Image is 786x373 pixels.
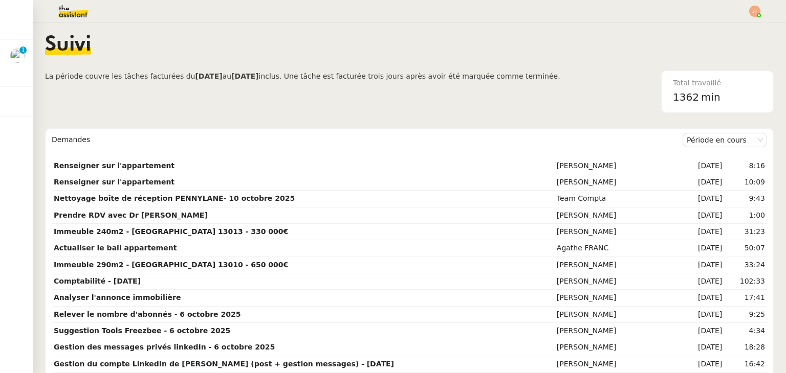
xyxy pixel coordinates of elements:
img: users%2FC9SBsJ0duuaSgpQFj5LgoEX8n0o2%2Favatar%2Fec9d51b8-9413-4189-adfb-7be4d8c96a3c [10,49,25,63]
td: 9:25 [724,307,767,323]
b: [DATE] [231,72,258,80]
td: [PERSON_NAME] [555,356,683,372]
td: [PERSON_NAME] [555,158,683,174]
span: au [223,72,231,80]
td: [PERSON_NAME] [555,323,683,339]
strong: Comptabilité - [DATE] [54,277,141,285]
span: La période couvre les tâches facturées du [45,72,195,80]
td: [DATE] [683,158,725,174]
strong: Prendre RDV avec Dr [PERSON_NAME] [54,211,208,219]
td: [DATE] [683,257,725,273]
td: [PERSON_NAME] [555,290,683,306]
td: [PERSON_NAME] [555,307,683,323]
td: [DATE] [683,307,725,323]
td: [PERSON_NAME] [555,257,683,273]
strong: Immeuble 290m2 - [GEOGRAPHIC_DATA] 13010 - 650 000€ [54,261,288,269]
strong: Suggestion Tools Freezbee - 6 octobre 2025 [54,327,230,335]
td: 50:07 [724,240,767,257]
td: [DATE] [683,174,725,191]
strong: Relever le nombre d'abonnés - 6 octobre 2025 [54,310,241,318]
td: [PERSON_NAME] [555,273,683,290]
strong: Renseigner sur l'appartement [54,161,174,170]
td: [DATE] [683,290,725,306]
div: Demandes [52,130,683,150]
b: [DATE] [195,72,222,80]
td: [DATE] [683,339,725,356]
td: [DATE] [683,273,725,290]
td: 18:28 [724,339,767,356]
span: min [701,89,720,106]
span: 1362 [673,91,699,103]
td: 17:41 [724,290,767,306]
td: Agathe FRANC [555,240,683,257]
td: 4:34 [724,323,767,339]
td: [DATE] [683,191,725,207]
td: [PERSON_NAME] [555,339,683,356]
strong: Renseigner sur l'appartement [54,178,174,186]
img: svg [749,6,760,17]
strong: Analyser l'annonce immobilière [54,293,181,301]
td: [PERSON_NAME] [555,224,683,240]
td: 8:16 [724,158,767,174]
td: [DATE] [683,207,725,224]
td: [PERSON_NAME] [555,207,683,224]
strong: Nettoyage boîte de réception PENNYLANE- 10 octobre 2025 [54,194,295,202]
strong: Gestion du compte LinkedIn de [PERSON_NAME] (post + gestion messages) - [DATE] [54,360,394,368]
strong: Immeuble 240m2 - [GEOGRAPHIC_DATA] 13013 - 330 000€ [54,227,288,236]
p: 1 [21,46,25,56]
td: 9:43 [724,191,767,207]
span: Suivi [45,35,91,55]
span: inclus. Une tâche est facturée trois jours après avoir été marquée comme terminée. [258,72,560,80]
td: [DATE] [683,224,725,240]
td: Team Compta [555,191,683,207]
td: 33:24 [724,257,767,273]
td: [DATE] [683,323,725,339]
td: 16:42 [724,356,767,372]
div: Total travaillé [673,77,762,89]
td: 10:09 [724,174,767,191]
td: [DATE] [683,356,725,372]
td: 31:23 [724,224,767,240]
strong: Gestion des messages privés linkedIn - 6 octobre 2025 [54,343,275,351]
nz-select-item: Période en cours [687,133,763,147]
td: [PERSON_NAME] [555,174,683,191]
strong: Actualiser le bail appartement [54,244,177,252]
nz-badge-sup: 1 [19,46,27,54]
td: 102:33 [724,273,767,290]
td: [DATE] [683,240,725,257]
td: 1:00 [724,207,767,224]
